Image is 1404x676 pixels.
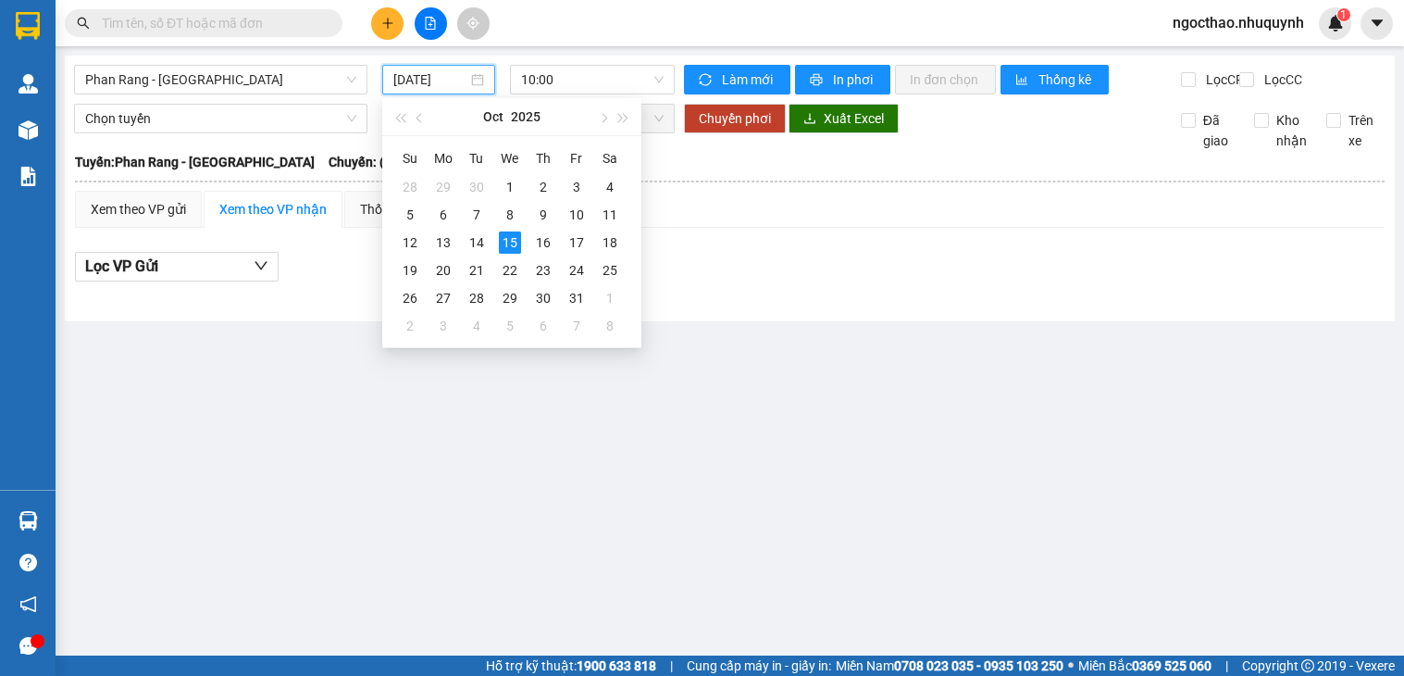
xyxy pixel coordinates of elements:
[460,312,493,340] td: 2025-11-04
[432,315,454,337] div: 3
[85,66,356,94] span: Phan Rang - Sài Gòn
[427,257,460,284] td: 2025-10-20
[532,287,554,309] div: 30
[399,204,421,226] div: 5
[1132,658,1211,673] strong: 0369 525 060
[499,259,521,282] div: 22
[565,287,588,309] div: 31
[427,284,460,312] td: 2025-10-27
[466,315,488,337] div: 4
[219,199,327,219] div: Xem theo VP nhận
[460,284,493,312] td: 2025-10-28
[684,104,786,133] button: Chuyển phơi
[593,173,627,201] td: 2025-10-04
[19,167,38,186] img: solution-icon
[466,204,488,226] div: 7
[560,144,593,173] th: Fr
[1361,7,1393,40] button: caret-down
[466,259,488,282] div: 21
[19,554,37,571] span: question-circle
[599,315,621,337] div: 8
[360,199,413,219] div: Thống kê
[460,257,493,284] td: 2025-10-21
[466,232,488,254] div: 14
[77,17,90,30] span: search
[722,69,776,90] span: Làm mới
[532,176,554,198] div: 2
[593,312,627,340] td: 2025-11-08
[499,176,521,198] div: 1
[527,173,560,201] td: 2025-10-02
[593,257,627,284] td: 2025-10-25
[381,17,394,30] span: plus
[415,7,447,40] button: file-add
[527,257,560,284] td: 2025-10-23
[102,13,320,33] input: Tìm tên, số ĐT hoặc mã đơn
[599,259,621,282] div: 25
[565,176,588,198] div: 3
[424,17,437,30] span: file-add
[810,73,826,88] span: printer
[499,232,521,254] div: 15
[565,315,588,337] div: 7
[560,173,593,201] td: 2025-10-03
[560,312,593,340] td: 2025-11-07
[532,259,554,282] div: 23
[493,284,527,312] td: 2025-10-29
[75,252,279,282] button: Lọc VP Gửi
[493,229,527,257] td: 2025-10-15
[371,7,404,40] button: plus
[1015,73,1031,88] span: bar-chart
[499,204,521,226] div: 8
[1301,659,1314,672] span: copyright
[399,315,421,337] div: 2
[427,229,460,257] td: 2025-10-13
[599,204,621,226] div: 11
[460,173,493,201] td: 2025-09-30
[532,204,554,226] div: 9
[457,7,490,40] button: aim
[427,312,460,340] td: 2025-11-03
[393,69,468,90] input: 15/10/2025
[393,173,427,201] td: 2025-09-28
[399,176,421,198] div: 28
[483,98,503,135] button: Oct
[684,65,790,94] button: syncLàm mới
[527,201,560,229] td: 2025-10-09
[399,259,421,282] div: 19
[560,229,593,257] td: 2025-10-17
[560,284,593,312] td: 2025-10-31
[789,104,899,133] button: downloadXuất Excel
[393,144,427,173] th: Su
[1199,69,1247,90] span: Lọc CR
[19,74,38,94] img: warehouse-icon
[532,232,554,254] div: 16
[599,232,621,254] div: 18
[593,229,627,257] td: 2025-10-18
[432,259,454,282] div: 20
[560,201,593,229] td: 2025-10-10
[460,229,493,257] td: 2025-10-14
[460,201,493,229] td: 2025-10-07
[836,656,1063,676] span: Miền Nam
[493,144,527,173] th: We
[427,201,460,229] td: 2025-10-06
[1257,69,1305,90] span: Lọc CC
[393,284,427,312] td: 2025-10-26
[895,65,996,94] button: In đơn chọn
[427,173,460,201] td: 2025-09-29
[565,259,588,282] div: 24
[511,98,540,135] button: 2025
[687,656,831,676] span: Cung cấp máy in - giấy in:
[329,152,464,172] span: Chuyến: (10:00 [DATE])
[599,176,621,198] div: 4
[894,658,1063,673] strong: 0708 023 035 - 0935 103 250
[1337,8,1350,21] sup: 1
[565,204,588,226] div: 10
[1341,110,1385,151] span: Trên xe
[527,144,560,173] th: Th
[1269,110,1314,151] span: Kho nhận
[91,199,186,219] div: Xem theo VP gửi
[499,315,521,337] div: 5
[399,287,421,309] div: 26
